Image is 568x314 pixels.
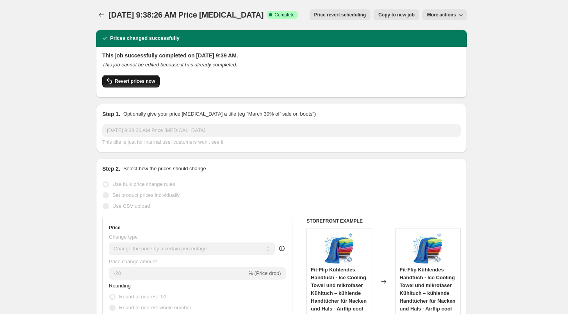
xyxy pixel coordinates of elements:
[412,232,443,264] img: A1-J8KKS80L_80x.jpg
[109,225,120,231] h3: Price
[109,234,138,240] span: Change type
[115,78,155,84] span: Revert prices now
[102,124,461,137] input: 30% off holiday sale
[278,244,286,252] div: help
[314,12,366,18] span: Price revert scheduling
[119,305,191,310] span: Round to nearest whole number
[102,52,461,59] h2: This job successfully completed on [DATE] 9:39 AM.
[324,232,355,264] img: A1-J8KKS80L_80x.jpg
[112,192,180,198] span: Set product prices individually
[248,270,281,276] span: % (Price drop)
[119,294,166,300] span: Round to nearest .01
[102,75,160,87] button: Revert prices now
[109,259,157,264] span: Price change amount
[102,139,223,145] span: This title is just for internal use, customers won't see it
[422,9,467,20] button: More actions
[374,9,419,20] button: Copy to new job
[123,165,206,173] p: Select how the prices should change
[102,165,120,173] h2: Step 2.
[123,110,316,118] p: Optionally give your price [MEDICAL_DATA] a title (eg "March 30% off sale on boots")
[310,9,371,20] button: Price revert scheduling
[102,110,120,118] h2: Step 1.
[102,62,237,68] i: This job cannot be edited because it has already completed.
[96,9,107,20] button: Price change jobs
[109,267,247,280] input: -15
[109,11,264,19] span: [DATE] 9:38:26 AM Price [MEDICAL_DATA]
[378,12,415,18] span: Copy to new job
[274,12,294,18] span: Complete
[110,34,180,42] h2: Prices changed successfully
[427,12,456,18] span: More actions
[306,218,461,224] h6: STOREFRONT EXAMPLE
[112,203,150,209] span: Use CSV upload
[112,181,175,187] span: Use bulk price change rules
[109,283,131,289] span: Rounding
